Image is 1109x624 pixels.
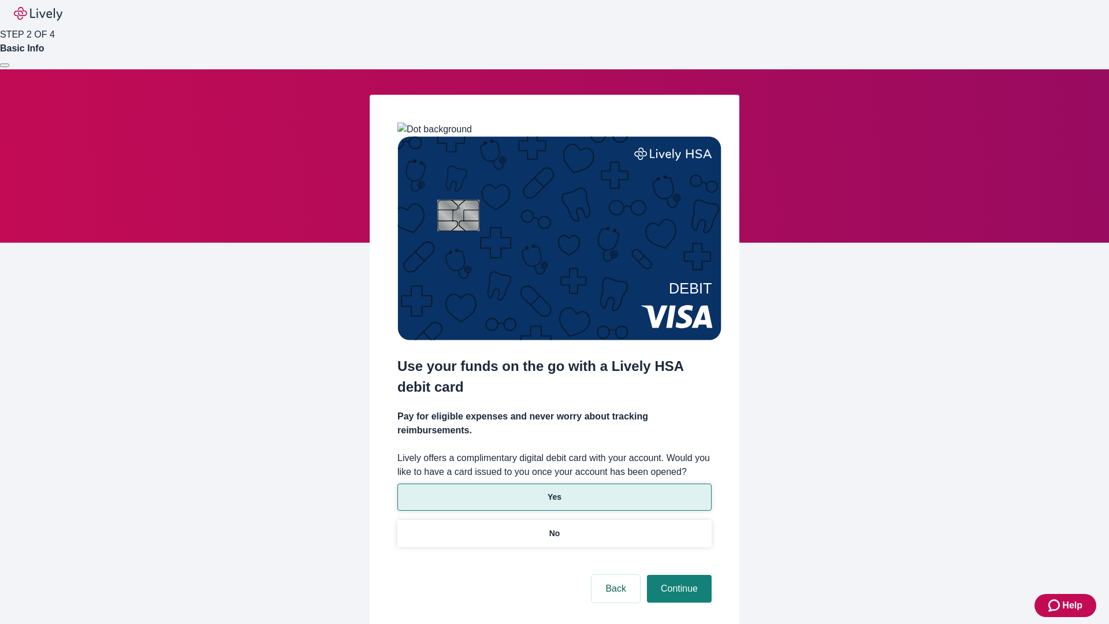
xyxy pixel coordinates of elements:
[1048,599,1062,612] svg: Zendesk support icon
[397,356,712,398] h2: Use your funds on the go with a Lively HSA debit card
[548,491,561,503] p: Yes
[397,484,712,511] button: Yes
[397,451,712,479] label: Lively offers a complimentary digital debit card with your account. Would you like to have a card...
[647,575,712,603] button: Continue
[14,7,62,21] img: Lively
[591,575,640,603] button: Back
[1034,594,1096,617] button: Zendesk support iconHelp
[397,410,712,437] h4: Pay for eligible expenses and never worry about tracking reimbursements.
[397,520,712,547] button: No
[1062,599,1082,612] span: Help
[549,528,560,540] p: No
[397,136,721,340] img: Debit card
[397,122,472,136] img: Dot background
